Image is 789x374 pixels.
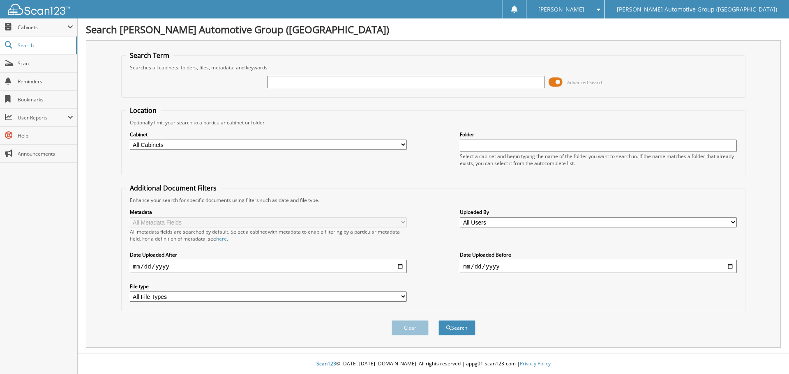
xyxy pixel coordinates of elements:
span: User Reports [18,114,67,121]
legend: Search Term [126,51,173,60]
span: Advanced Search [567,79,604,85]
span: Bookmarks [18,96,73,103]
span: Reminders [18,78,73,85]
div: Optionally limit your search to a particular cabinet or folder [126,119,741,126]
input: start [130,260,407,273]
label: Folder [460,131,737,138]
div: © [DATE]-[DATE] [DOMAIN_NAME]. All rights reserved | appg01-scan123-com | [78,354,789,374]
label: Date Uploaded After [130,251,407,258]
label: Date Uploaded Before [460,251,737,258]
h1: Search [PERSON_NAME] Automotive Group ([GEOGRAPHIC_DATA]) [86,23,781,36]
span: Scan [18,60,73,67]
a: Privacy Policy [520,360,551,367]
input: end [460,260,737,273]
span: [PERSON_NAME] [538,7,584,12]
label: Metadata [130,209,407,216]
div: Enhance your search for specific documents using filters such as date and file type. [126,197,741,204]
button: Search [438,320,475,335]
label: File type [130,283,407,290]
span: Search [18,42,72,49]
div: All metadata fields are searched by default. Select a cabinet with metadata to enable filtering b... [130,228,407,242]
img: scan123-logo-white.svg [8,4,70,15]
span: [PERSON_NAME] Automotive Group ([GEOGRAPHIC_DATA]) [617,7,777,12]
a: here [216,235,227,242]
span: Scan123 [316,360,336,367]
div: Searches all cabinets, folders, files, metadata, and keywords [126,64,741,71]
label: Cabinet [130,131,407,138]
button: Clear [392,320,429,335]
legend: Location [126,106,161,115]
span: Help [18,132,73,139]
span: Announcements [18,150,73,157]
legend: Additional Document Filters [126,184,221,193]
label: Uploaded By [460,209,737,216]
div: Select a cabinet and begin typing the name of the folder you want to search in. If the name match... [460,153,737,167]
span: Cabinets [18,24,67,31]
